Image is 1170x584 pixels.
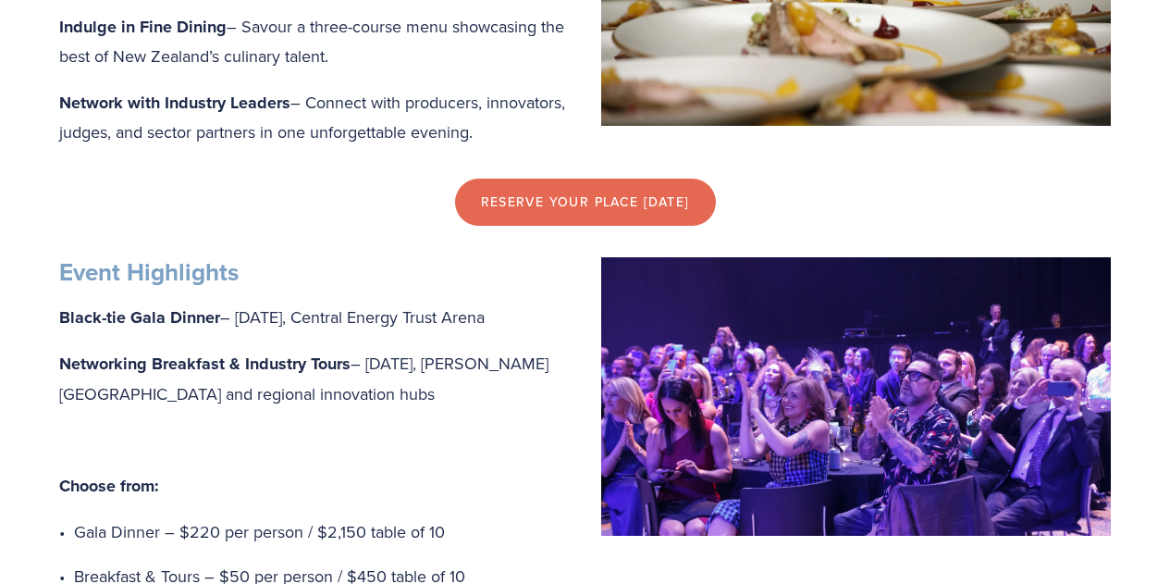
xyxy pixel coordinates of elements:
strong: Event Highlights [59,255,239,290]
strong: Black-tie Gala Dinner [59,305,220,329]
strong: Networking Breakfast & Industry Tours [59,352,351,376]
a: reserve your place [DATE] [455,179,716,227]
p: – [DATE], [PERSON_NAME][GEOGRAPHIC_DATA] and regional innovation hubs [59,349,1111,408]
p: – Connect with producers, innovators, judges, and sector partners in one unforgettable evening. [59,88,1111,147]
p: – Savour a three-course menu showcasing the best of New Zealand’s culinary talent. [59,12,1111,71]
p: – [DATE], Central Energy Trust Arena [59,303,1111,333]
strong: Indulge in Fine Dining [59,15,227,39]
p: Gala Dinner – $220 per person / $2,150 table of 10 [74,517,1111,547]
strong: Network with Industry Leaders [59,91,290,115]
strong: Choose from: [59,474,159,498]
